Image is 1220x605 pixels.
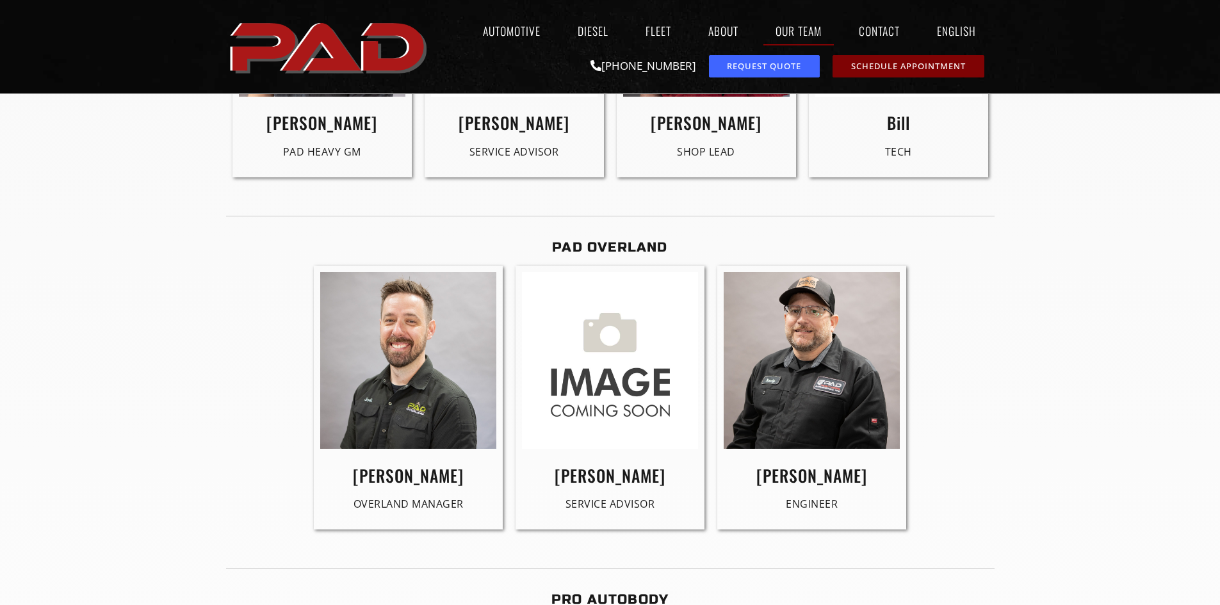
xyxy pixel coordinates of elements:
a: request a service or repair quote [709,55,820,77]
a: schedule repair or service appointment [833,55,984,77]
h3: [PERSON_NAME] [522,465,698,485]
h3: Bill [815,113,982,133]
img: The image shows the word "PAD" in bold, red, uppercase letters with a slight shadow effect. [226,12,434,81]
img: A placeholder graphic with a camera icon and the words “IMAGE COMING SOON” in bold text. [522,272,698,449]
a: pro automotive and diesel home page [226,12,434,81]
a: Diesel [565,16,621,45]
a: Fleet [633,16,683,45]
span: Request Quote [727,62,801,70]
div: Service Advisor [522,496,698,512]
div: PAD Heavy GM [239,144,405,159]
img: A man wearing glasses, a black cap, and a black work uniform with name tag "Randy" and a "CPAD Co... [724,272,900,449]
a: [PHONE_NUMBER] [590,58,696,73]
h3: [PERSON_NAME] [239,113,405,133]
h3: [PERSON_NAME] [623,113,790,133]
a: About [696,16,751,45]
h3: [PERSON_NAME] [320,465,496,485]
h3: [PERSON_NAME] [431,113,598,133]
div: Engineer [724,496,900,512]
h3: [PERSON_NAME] [724,465,900,485]
img: A man with short brown hair and a beard smiles at the camera, wearing a black "PAD Overland" shir... [320,272,496,449]
a: Automotive [471,16,553,45]
div: Shop Lead [623,144,790,159]
nav: Menu [434,16,995,45]
div: Tech [815,144,982,159]
a: Contact [847,16,912,45]
h2: PAD OVERLAND [226,236,995,259]
div: Service Advisor [431,144,598,159]
a: Our Team [763,16,834,45]
a: English [925,16,995,45]
div: Overland Manager [320,496,496,512]
span: Schedule Appointment [851,62,966,70]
